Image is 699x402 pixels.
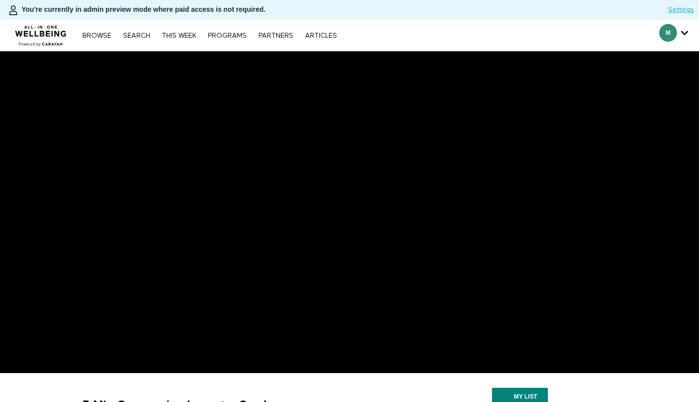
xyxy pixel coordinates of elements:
a: Search [118,32,155,39]
a: Settings [668,5,694,15]
img: person-bdfc0eaa9744423c596e6e1c01710c89950b1dff7c83b5d61d716cfd8139584f.svg [7,4,19,16]
div: Secondary [652,20,696,51]
a: Browse [78,32,116,39]
a: ARTICLES [300,32,342,39]
a: THIS WEEK [157,32,201,39]
img: CARAVAN [11,18,71,48]
nav: Primary [78,30,341,40]
a: PROGRAMS [203,32,252,39]
a: PARTNERS [254,32,298,39]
